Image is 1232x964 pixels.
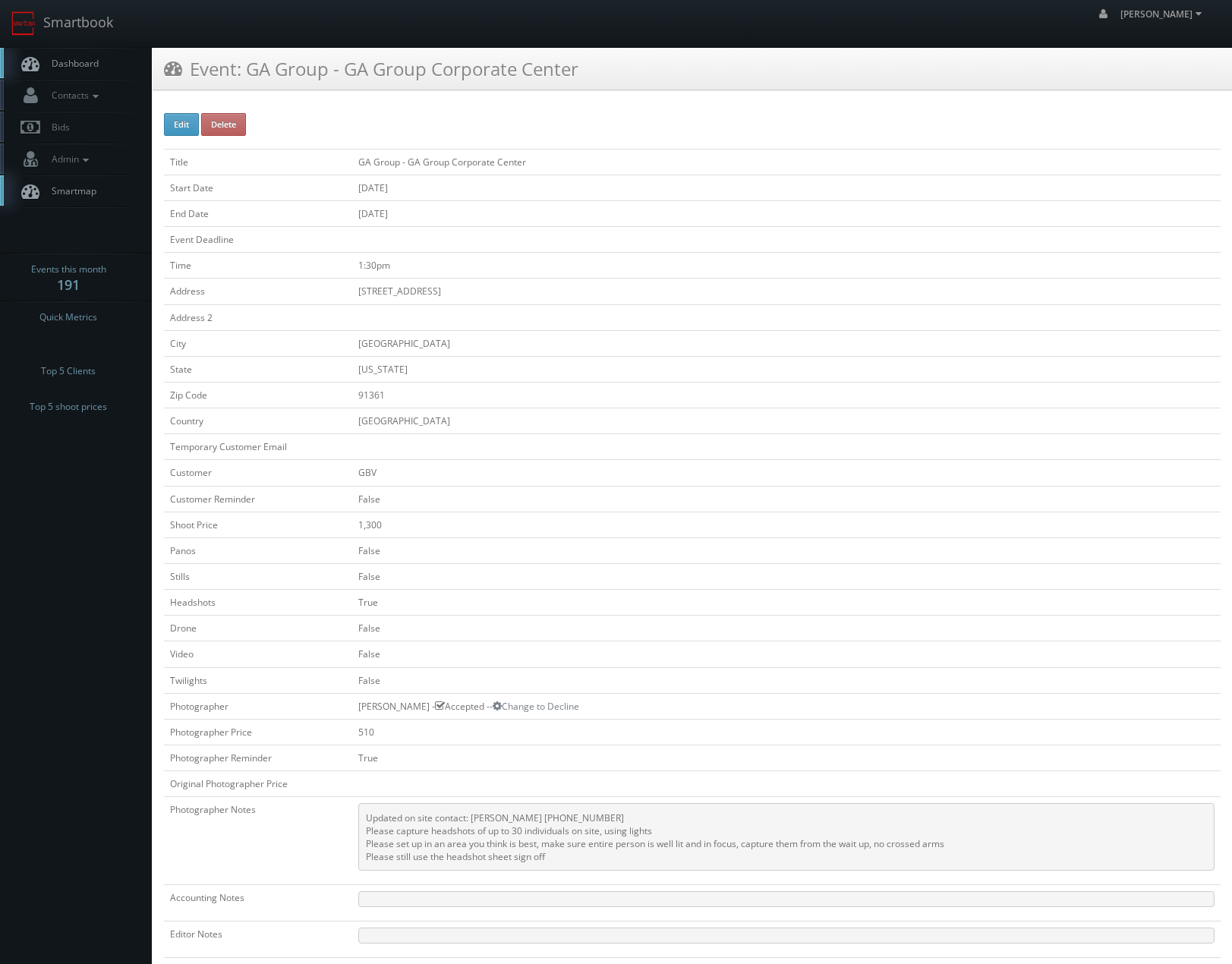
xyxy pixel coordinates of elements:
[31,262,106,277] span: Events this month
[164,693,352,719] td: Photographer
[164,434,352,460] td: Temporary Customer Email
[352,512,1221,537] td: 1,300
[352,745,1221,770] td: True
[164,885,352,921] td: Accounting Notes
[352,175,1221,200] td: [DATE]
[352,200,1221,226] td: [DATE]
[164,771,352,797] td: Original Photographer Price
[164,590,352,616] td: Headshots
[164,797,352,885] td: Photographer Notes
[30,399,107,414] span: Top 5 shoot prices
[352,408,1221,434] td: [GEOGRAPHIC_DATA]
[1120,8,1206,20] span: [PERSON_NAME]
[44,121,70,134] span: Bids
[352,693,1221,719] td: [PERSON_NAME] - Accepted --
[164,253,352,279] td: Time
[164,745,352,770] td: Photographer Reminder
[164,512,352,537] td: Shoot Price
[352,279,1221,304] td: [STREET_ADDRESS]
[164,382,352,408] td: Zip Code
[41,364,96,379] span: Top 5 Clients
[39,310,97,325] span: Quick Metrics
[352,460,1221,486] td: GBV
[164,921,352,958] td: Editor Notes
[352,667,1221,693] td: False
[164,175,352,200] td: Start Date
[164,113,199,136] button: Edit
[352,616,1221,641] td: False
[44,57,99,70] span: Dashboard
[358,803,1215,871] pre: Updated on site contact: [PERSON_NAME] [PHONE_NUMBER] Please capture headshots of up to 30 indivi...
[352,641,1221,667] td: False
[164,537,352,563] td: Panos
[352,253,1221,279] td: 1:30pm
[44,153,93,165] span: Admin
[164,719,352,745] td: Photographer Price
[164,330,352,356] td: City
[493,700,579,713] a: Change to Decline
[352,330,1221,356] td: [GEOGRAPHIC_DATA]
[57,276,80,294] strong: 191
[352,356,1221,382] td: [US_STATE]
[352,537,1221,563] td: False
[164,486,352,512] td: Customer Reminder
[164,616,352,641] td: Drone
[11,11,36,36] img: smartbook-logo.png
[201,113,246,136] button: Delete
[352,149,1221,175] td: GA Group - GA Group Corporate Center
[164,408,352,434] td: Country
[164,641,352,667] td: Video
[352,486,1221,512] td: False
[164,667,352,693] td: Twilights
[44,89,102,102] span: Contacts
[352,563,1221,589] td: False
[352,590,1221,616] td: True
[352,382,1221,408] td: 91361
[164,304,352,330] td: Address 2
[164,460,352,486] td: Customer
[44,184,96,197] span: Smartmap
[164,356,352,382] td: State
[164,55,578,82] h3: Event: GA Group - GA Group Corporate Center
[164,563,352,589] td: Stills
[164,227,352,253] td: Event Deadline
[164,279,352,304] td: Address
[164,149,352,175] td: Title
[352,719,1221,745] td: 510
[164,200,352,226] td: End Date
